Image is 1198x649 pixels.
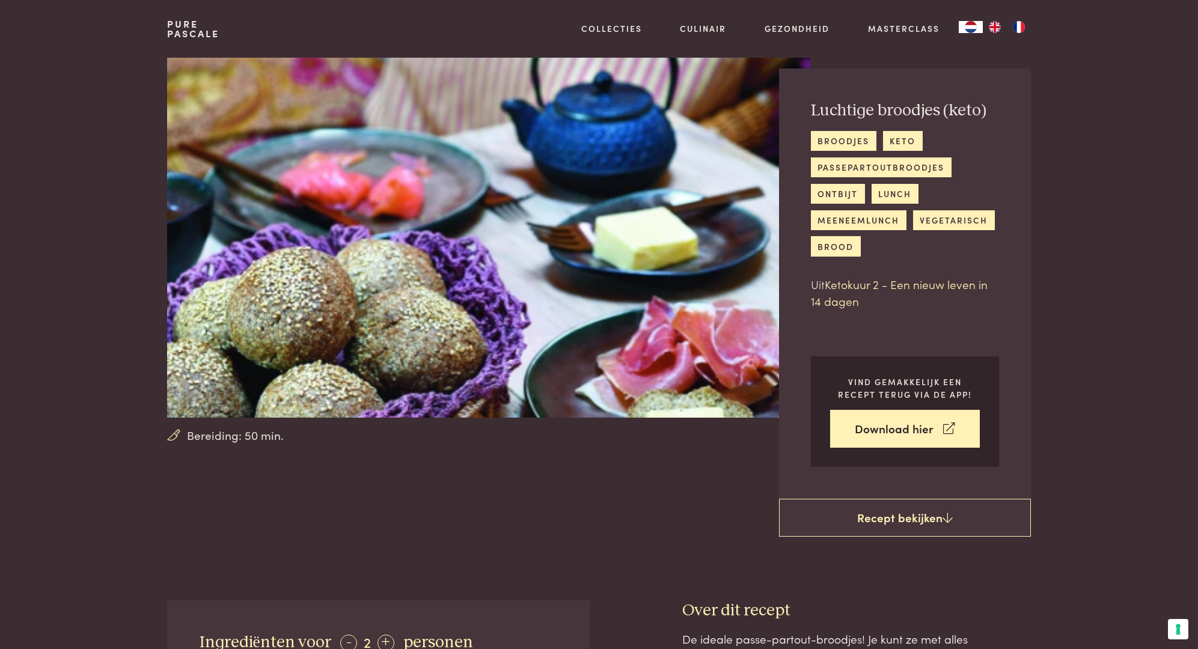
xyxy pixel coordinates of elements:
button: Uw voorkeuren voor toestemming voor trackingtechnologieën [1168,619,1188,639]
a: Collecties [581,22,642,35]
span: Bereiding: 50 min. [187,427,284,444]
a: keto [883,131,923,151]
aside: Language selected: Nederlands [959,21,1031,33]
img: Luchtige broodjes (keto) [167,32,810,418]
a: ontbijt [811,184,865,204]
div: Language [959,21,983,33]
a: Recept bekijken [779,499,1031,537]
a: broodjes [811,131,876,151]
a: Masterclass [868,22,940,35]
h2: Luchtige broodjes (keto) [811,100,999,121]
a: FR [1007,21,1031,33]
a: passepartoutbroodjes [811,157,952,177]
a: Culinair [680,22,726,35]
a: Gezondheid [765,22,830,35]
p: Uit [811,276,999,310]
a: NL [959,21,983,33]
ul: Language list [983,21,1031,33]
h3: Over dit recept [682,600,1031,621]
a: Ketokuur 2 - Een nieuw leven in 14 dagen [811,276,988,309]
a: vegetarisch [913,210,995,230]
p: Vind gemakkelijk een recept terug via de app! [830,376,980,400]
a: meeneemlunch [811,210,906,230]
a: PurePascale [167,19,219,38]
a: Download hier [830,410,980,448]
a: brood [811,236,861,256]
a: lunch [872,184,918,204]
a: EN [983,21,1007,33]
